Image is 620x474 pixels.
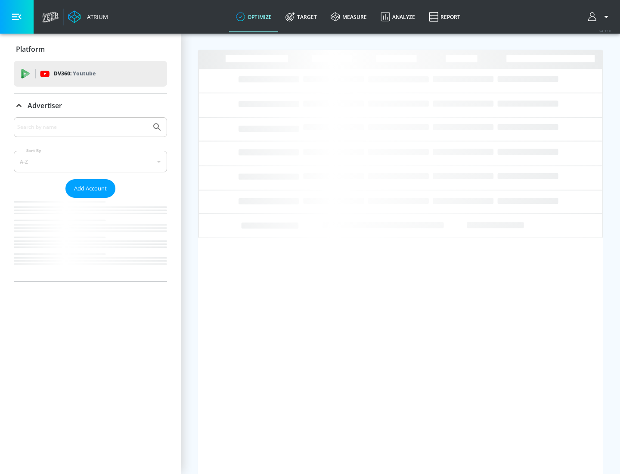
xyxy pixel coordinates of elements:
div: Advertiser [14,94,167,118]
a: optimize [229,1,279,32]
span: v 4.32.0 [599,28,611,33]
div: DV360: Youtube [14,61,167,87]
p: DV360: [54,69,96,78]
a: Report [422,1,467,32]
input: Search by name [17,122,148,133]
div: A-Z [14,151,167,172]
div: Atrium [84,13,108,21]
button: Add Account [65,179,115,198]
a: measure [324,1,374,32]
div: Advertiser [14,117,167,281]
label: Sort By [25,148,43,153]
span: Add Account [74,184,107,193]
div: Platform [14,37,167,61]
p: Platform [16,44,45,54]
a: Analyze [374,1,422,32]
a: Atrium [68,10,108,23]
nav: list of Advertiser [14,198,167,281]
a: Target [279,1,324,32]
p: Advertiser [28,101,62,110]
p: Youtube [73,69,96,78]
